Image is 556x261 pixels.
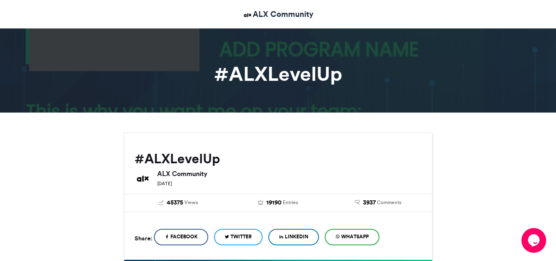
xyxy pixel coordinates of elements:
span: WhatsApp [341,233,369,240]
span: Twitter [230,233,252,240]
span: LinkedIn [285,233,308,240]
a: 19190 Entries [234,198,322,207]
a: LinkedIn [268,229,319,245]
a: WhatsApp [325,229,379,245]
img: ALX Community [135,170,151,187]
h5: Share: [135,233,152,244]
small: [DATE] [157,181,172,186]
span: Facebook [170,233,198,240]
h2: #ALXLevelUp [135,151,422,166]
h1: #ALXLevelUp [50,64,507,84]
span: 3937 [363,198,376,207]
span: 19190 [266,198,281,207]
h6: ALX Community [157,170,422,177]
span: Comments [377,199,401,206]
a: 3937 Comments [334,198,422,207]
span: Views [184,199,198,206]
a: 45375 Views [135,198,222,207]
a: Facebook [154,229,208,245]
a: Twitter [214,229,263,245]
img: ALX Community [242,10,253,20]
span: Entries [283,199,298,206]
a: ALX Community [242,8,314,20]
span: 45375 [167,198,183,207]
iframe: chat widget [521,228,548,253]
